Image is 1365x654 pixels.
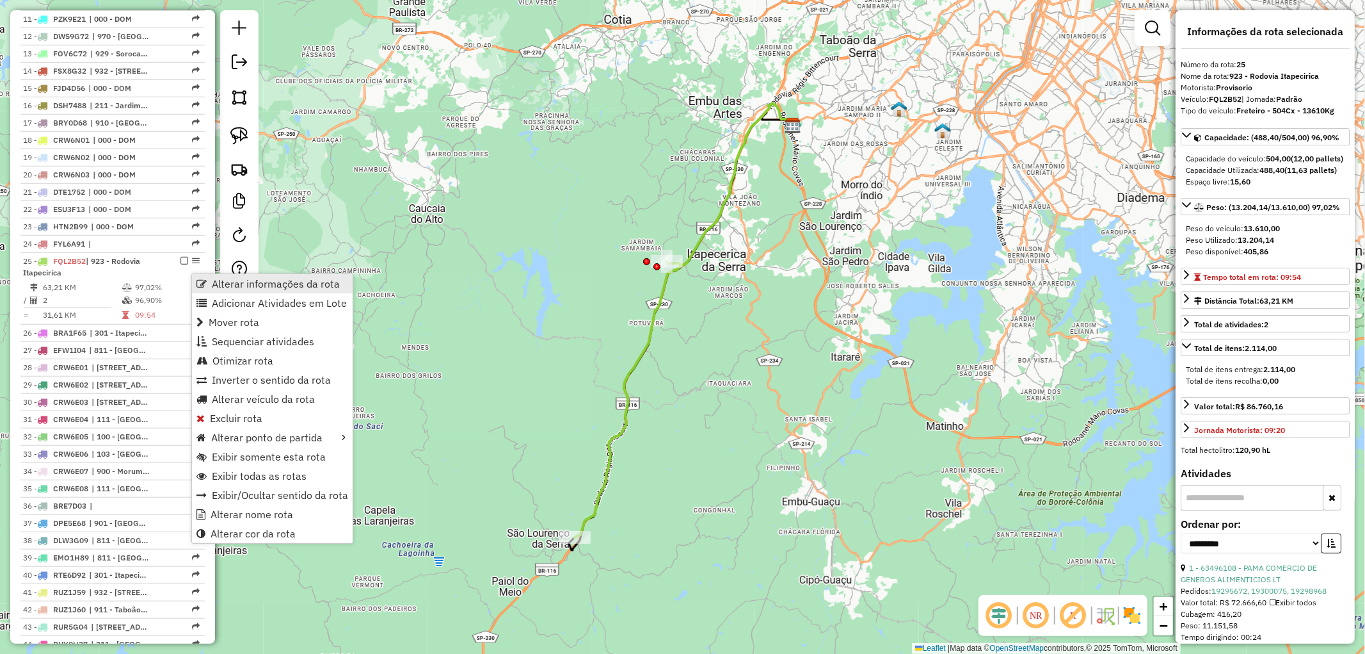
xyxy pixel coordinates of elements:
[90,48,149,60] span: 929 - Sorocabuço, 931 - Centro de Cotia
[210,413,262,423] span: Excluir rota
[1204,133,1339,142] span: Capacidade: (488,40/504,00) 96,90%
[1181,397,1350,414] a: Valor total:R$ 86.760,16
[53,449,88,459] span: CRW6E06
[89,604,148,616] span: 911 - Taboão da Serra I, 912 - Taboão da Serra II
[23,535,88,545] span: 38 -
[1321,534,1341,553] button: Ordem crescente
[891,101,907,117] img: DS Teste
[192,188,200,195] em: Rota exportada
[53,31,89,41] span: DWS9G72
[1122,605,1142,626] img: Exibir/Ocultar setores
[1238,235,1274,245] strong: 13.204,14
[23,256,140,277] span: | 923 - Rodovia Itapecirica
[192,623,200,630] em: Rota exportada
[53,380,88,389] span: CRW6E02
[1186,153,1345,165] div: Capacidade do veículo:
[53,501,86,511] span: BRE7D03
[53,170,90,179] span: CRW6N03
[53,345,86,355] span: EFW1I04
[1181,597,1350,609] div: Valor total: R$ 72.666,60
[212,490,348,500] span: Exibir/Ocultar sentido da rota
[23,239,85,249] span: 24 -
[1194,295,1293,307] div: Distância Total:
[227,188,252,217] a: Criar modelo
[192,293,353,313] li: Adicionar Atividades em Lote
[785,117,801,134] img: CDD Embu
[192,170,200,178] em: Rota exportada
[23,414,88,424] span: 31 -
[92,362,150,373] span: 929 - Sorocabuço, 931 - Centro de Cotia, 932 - Jardim Passárgada
[192,257,200,265] em: Opções
[92,466,150,477] span: 900 - Morumbi 2 , 902 - Morumbi, 903 - Parque Luiz Carlos Prestes, 910 - Parque Ipê
[53,553,89,562] span: EMO1H89
[192,240,200,247] em: Rota exportada
[192,119,200,126] em: Rota exportada
[1186,165,1345,176] div: Capacidade Utilizada:
[23,49,87,58] span: 13 -
[1270,598,1316,607] span: Exibir todos
[1236,60,1245,69] strong: 25
[89,13,148,25] span: 000 - DOM
[23,587,86,597] span: 41 -
[1181,609,1241,619] span: Cubagem: 416,20
[1181,632,1350,643] div: Tempo dirigindo: 00:24
[192,67,200,74] em: Rota exportada
[1186,224,1280,233] span: Peso do veículo:
[1160,617,1168,634] span: −
[89,345,148,356] span: 811 - Paraisopolis
[1203,272,1301,282] span: Tempo total em rota: 09:54
[30,284,38,291] i: Distância Total
[1181,585,1350,597] div: Pedidos:
[211,432,323,443] span: Alterar ponto de partida
[1186,246,1345,258] div: Peso disponível:
[227,15,252,44] a: Nova sessão e pesquisa
[23,518,86,528] span: 37 -
[53,66,86,76] span: FSX8G32
[23,31,89,41] span: 12 -
[92,414,150,425] span: 111 - Jardim Iracema, 212 - Parque Independência, 213 - Capão Redondo, 950 - Jardim Germânia
[192,447,353,466] li: Exibir somente esta rota
[1264,320,1268,329] strong: 2
[23,309,29,322] td: =
[212,279,340,289] span: Alterar informações da rota
[1181,421,1350,438] a: Jornada Motorista: 09:20
[227,49,252,78] a: Exportar sessão
[1241,94,1302,104] span: | Jornada:
[1235,402,1283,411] strong: R$ 86.760,16
[192,15,200,22] em: Rota exportada
[23,135,90,145] span: 18 -
[92,552,151,564] span: 811 - Paraisopolis
[1259,165,1284,175] strong: 488,40
[23,363,88,372] span: 28 -
[53,118,87,127] span: BRY0D68
[192,101,200,109] em: Rota exportada
[23,553,89,562] span: 39 -
[1154,616,1173,635] a: Zoom out
[23,622,88,632] span: 43 -
[53,414,88,424] span: CRW6E04
[23,187,85,197] span: 21 -
[1284,165,1337,175] strong: (11,63 pallets)
[42,309,122,322] td: 31,61 KM
[1021,600,1051,631] span: Ocultar NR
[53,222,88,231] span: HTN2B99
[23,222,88,231] span: 23 -
[88,83,147,94] span: 000 - DOM
[1243,247,1268,256] strong: 405,86
[1235,445,1270,455] strong: 120,90 hL
[53,535,88,545] span: DLW3G09
[230,88,248,106] img: Selecionar atividades - polígono
[1181,563,1317,584] a: 1 - 63496108 - PAMA COMERCIO DE GENEROS ALIMENTICIOS LT
[90,65,148,77] span: 932 - Jardim Passárgada, 933 - Vila Santo Antonia
[192,351,353,370] li: Otimizar rota
[1140,15,1165,41] a: Exibir filtros
[192,313,353,332] li: Mover rota
[92,535,150,546] span: 811 - Paraisopolis
[1181,198,1350,215] a: Peso: (13.204,14/13.610,00) 97,02%
[89,569,148,581] span: 301 - Itapecirica da Serra, 921 - Embu das Artes
[1181,468,1350,480] h4: Atividades
[1230,177,1250,186] strong: 15,60
[1236,106,1334,115] strong: Freteiro - 504Cx - 13610Kg
[192,640,200,648] em: Rota exportada
[1181,268,1350,285] a: Tempo total em rota: 09:54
